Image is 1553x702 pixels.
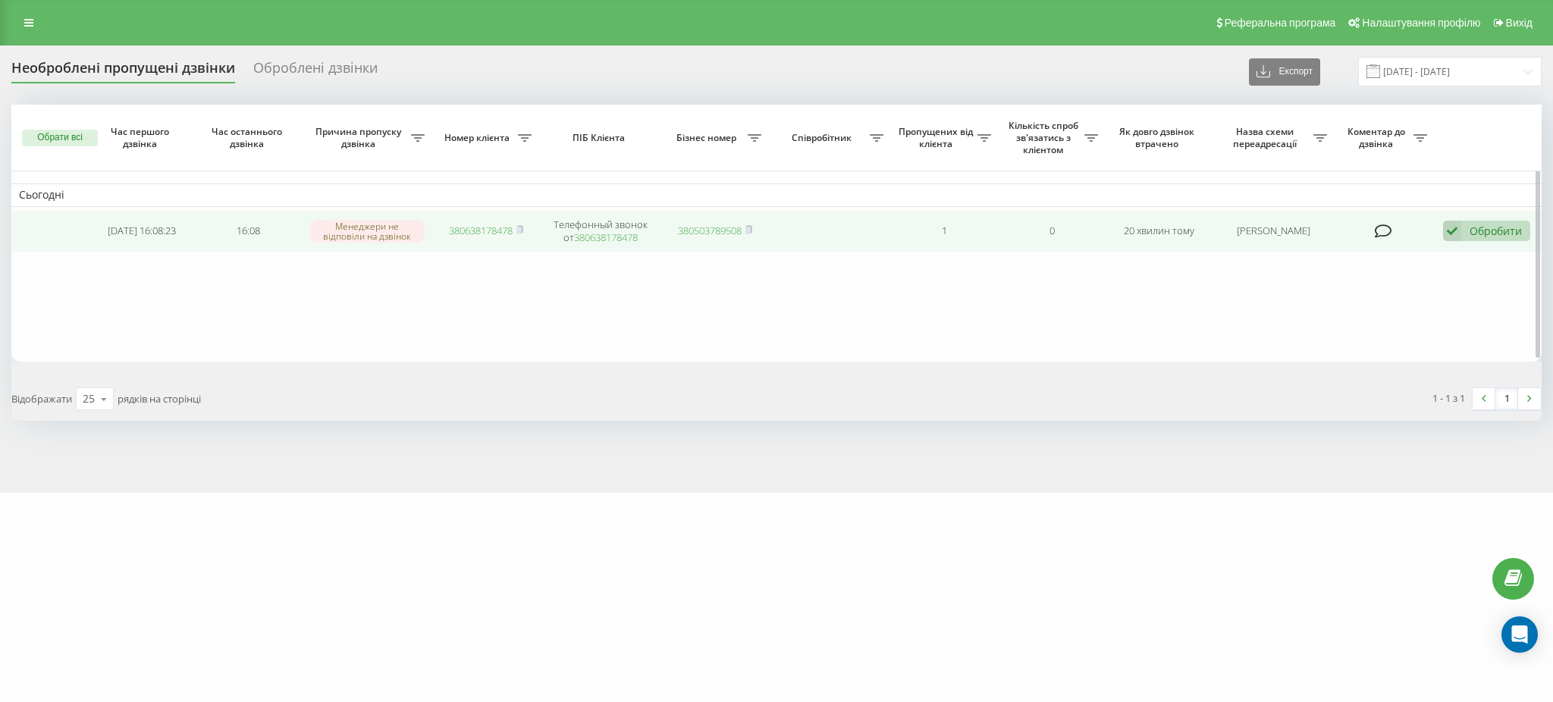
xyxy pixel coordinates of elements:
a: 380503789508 [678,224,742,237]
td: 0 [999,210,1106,252]
div: Оброблені дзвінки [253,60,378,83]
td: [PERSON_NAME] [1213,210,1335,252]
a: 380638178478 [574,230,638,244]
a: 1 [1495,388,1518,409]
span: Номер клієнта [440,132,518,144]
span: Назва схеми переадресації [1220,126,1313,149]
td: Сьогодні [11,183,1542,206]
span: Співробітник [776,132,870,144]
td: Телефонный звонок от [539,210,661,252]
div: Обробити [1470,224,1522,238]
span: Час останнього дзвінка [207,126,290,149]
button: Експорт [1249,58,1320,86]
span: Час першого дзвінка [100,126,183,149]
td: 1 [891,210,998,252]
div: Open Intercom Messenger [1501,616,1538,653]
span: Налаштування профілю [1362,17,1480,29]
span: Реферальна програма [1225,17,1336,29]
span: рядків на сторінці [118,392,201,406]
td: 20 хвилин тому [1106,210,1213,252]
span: Відображати [11,392,72,406]
span: ПІБ Клієнта [552,132,648,144]
td: 16:08 [195,210,302,252]
span: Коментар до дзвінка [1342,126,1413,149]
button: Обрати всі [22,130,98,146]
a: 380638178478 [449,224,513,237]
span: Бізнес номер [670,132,748,144]
div: 1 - 1 з 1 [1432,390,1465,406]
span: Вихід [1506,17,1533,29]
span: Пропущених від клієнта [899,126,977,149]
span: Як довго дзвінок втрачено [1118,126,1200,149]
div: Менеджери не відповіли на дзвінок [310,220,425,243]
div: Необроблені пропущені дзвінки [11,60,235,83]
span: Причина пропуску дзвінка [309,126,411,149]
span: Кількість спроб зв'язатись з клієнтом [1006,120,1084,155]
div: 25 [83,391,95,406]
td: [DATE] 16:08:23 [88,210,195,252]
